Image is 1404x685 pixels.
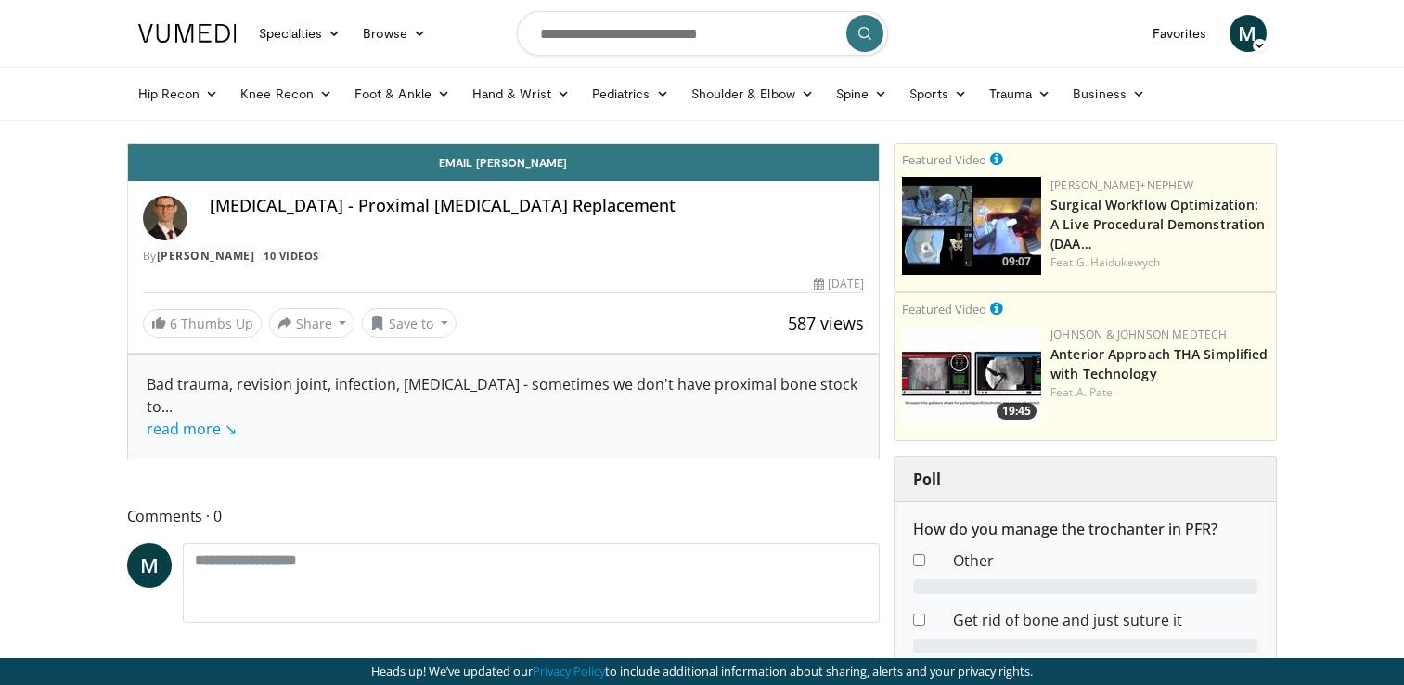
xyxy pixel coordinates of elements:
a: Sports [898,75,978,112]
div: [DATE] [814,276,864,292]
a: Spine [825,75,898,112]
a: Johnson & Johnson MedTech [1050,327,1227,342]
dd: Get rid of bone and just suture it [939,609,1271,631]
a: Browse [352,15,437,52]
a: Hand & Wrist [461,75,581,112]
span: 09:07 [997,253,1037,270]
a: M [1230,15,1267,52]
span: 6 [170,315,177,332]
a: [PERSON_NAME] [157,248,255,264]
span: 19:45 [997,403,1037,420]
strong: Poll [913,469,941,489]
img: 06bb1c17-1231-4454-8f12-6191b0b3b81a.150x105_q85_crop-smart_upscale.jpg [902,327,1041,424]
a: Favorites [1141,15,1218,52]
a: Hip Recon [127,75,230,112]
a: 19:45 [902,327,1041,424]
a: Trauma [978,75,1063,112]
a: 6 Thumbs Up [143,309,262,338]
a: M [127,543,172,588]
a: [PERSON_NAME]+Nephew [1050,177,1193,193]
a: Business [1062,75,1156,112]
a: Pediatrics [581,75,680,112]
a: 10 Videos [258,248,326,264]
div: By [143,248,865,265]
a: 09:07 [902,177,1041,275]
button: Save to [362,308,457,338]
button: Share [269,308,355,338]
a: Shoulder & Elbow [680,75,825,112]
input: Search topics, interventions [517,11,888,56]
div: Feat. [1050,254,1269,271]
a: read more ↘ [147,419,237,439]
small: Featured Video [902,301,986,317]
a: Privacy Policy [533,663,605,679]
a: Anterior Approach THA Simplified with Technology [1050,345,1268,382]
img: bcfc90b5-8c69-4b20-afee-af4c0acaf118.150x105_q85_crop-smart_upscale.jpg [902,177,1041,275]
span: 587 views [788,312,864,334]
div: Bad trauma, revision joint, infection, [MEDICAL_DATA] - sometimes we don't have proximal bone sto... [147,373,861,440]
dd: Other [939,549,1271,572]
span: Comments 0 [127,504,881,528]
a: Surgical Workflow Optimization: A Live Procedural Demonstration (DAA… [1050,196,1265,252]
img: Avatar [143,196,187,240]
small: Featured Video [902,151,986,168]
a: Foot & Ankle [343,75,461,112]
a: Specialties [248,15,353,52]
a: G. Haidukewych [1076,254,1160,270]
img: VuMedi Logo [138,24,237,43]
h6: How do you manage the trochanter in PFR? [913,521,1257,538]
h4: [MEDICAL_DATA] - Proximal [MEDICAL_DATA] Replacement [210,196,865,216]
div: Feat. [1050,384,1269,401]
a: Knee Recon [229,75,343,112]
a: Email [PERSON_NAME] [128,144,880,181]
a: A. Patel [1076,384,1116,400]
